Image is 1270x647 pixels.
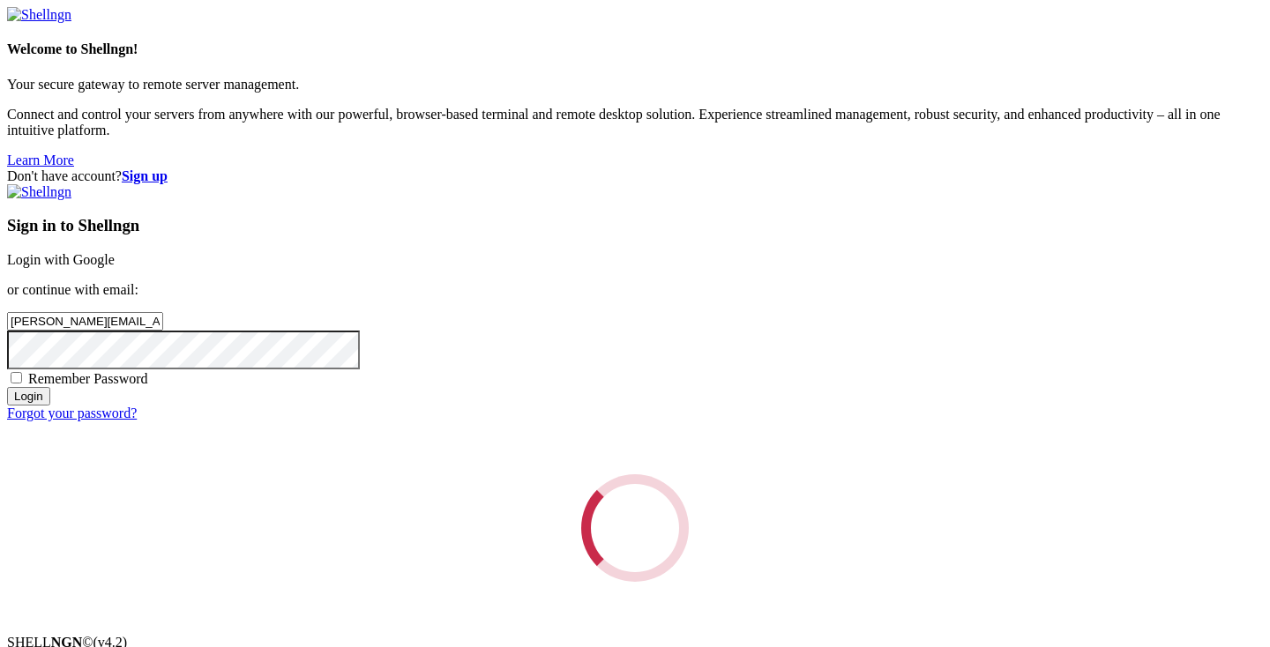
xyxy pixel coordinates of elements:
p: Your secure gateway to remote server management. [7,77,1263,93]
input: Login [7,387,50,405]
a: Learn More [7,152,74,167]
h3: Sign in to Shellngn [7,216,1263,235]
div: Loading... [581,474,689,582]
a: Sign up [122,168,168,183]
input: Remember Password [11,372,22,383]
input: Email address [7,312,163,331]
p: or continue with email: [7,282,1263,298]
h4: Welcome to Shellngn! [7,41,1263,57]
img: Shellngn [7,184,71,200]
div: Don't have account? [7,168,1263,184]
p: Connect and control your servers from anywhere with our powerful, browser-based terminal and remo... [7,107,1263,138]
img: Shellngn [7,7,71,23]
a: Login with Google [7,252,115,267]
span: Remember Password [28,371,148,386]
a: Forgot your password? [7,405,137,420]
